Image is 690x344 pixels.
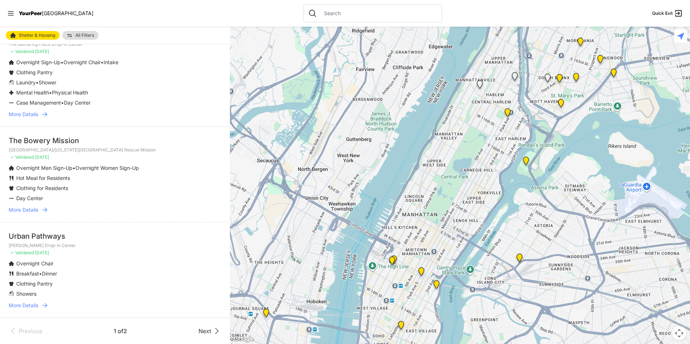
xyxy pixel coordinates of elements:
[19,327,42,335] span: Previous
[73,165,75,171] span: •
[16,195,43,201] span: Day Center
[16,89,49,96] span: Mental Health
[388,256,397,268] div: ServiceLine
[16,79,36,85] span: Laundry
[19,10,42,16] span: YourPeer
[35,154,49,160] span: [DATE]
[39,79,56,85] span: Shower
[36,79,39,85] span: •
[503,108,512,120] div: Bailey House, Inc.
[16,281,53,287] span: Clothing Pantry
[510,72,519,84] div: Upper West Side, Closed
[6,31,60,40] a: Shelter & Housing
[16,165,73,171] span: Overnight Men Sign-Up
[52,89,88,96] span: Physical Health
[9,41,221,47] p: The Gathering Place Drop-in Center
[9,111,221,118] a: More Details
[515,253,524,265] div: Queens - Main Office
[64,100,91,106] span: Day Center
[62,31,99,40] a: All Filters
[104,59,118,65] span: Intake
[232,335,256,344] a: Open this area in Google Maps (opens a new window)
[320,10,437,17] input: Search
[10,154,34,160] span: ✓ Validated
[417,267,426,279] div: Mainchance Adult Drop-in Center
[572,73,581,84] div: Hunts Point Multi-Service Center
[9,147,221,153] p: [GEOGRAPHIC_DATA]/[US_STATE][GEOGRAPHIC_DATA] Rescue Mission
[576,38,585,49] div: Franklin Women's Shelter and Intake
[652,9,683,18] a: Quick Exit
[16,175,70,181] span: Hot Meal for Residents
[75,165,139,171] span: Overnight Women Sign-Up
[521,156,530,168] div: Keener Men's Shelter
[543,74,552,85] div: Queen of Peace Single Male-Identified Adult Shelter
[9,302,221,309] a: More Details
[9,136,221,146] div: The Bowery Mission
[123,327,127,335] span: 2
[10,49,34,54] span: ✓ Validated
[9,206,221,213] a: More Details
[61,100,64,106] span: •
[16,69,53,75] span: Clothing Pantry
[16,100,61,106] span: Case Management
[9,302,38,309] span: More Details
[262,309,271,320] div: Main Location
[609,69,618,80] div: Living Room 24-Hour Drop-In Center
[61,59,64,65] span: •
[42,10,93,16] span: [GEOGRAPHIC_DATA]
[652,10,673,16] span: Quick Exit
[16,59,61,65] span: Overnight Sign-Up
[16,260,53,266] span: Overnight Chair
[75,33,94,38] span: All Filters
[198,327,211,335] span: Next
[49,89,52,96] span: •
[432,280,441,292] div: 30th Street Intake Center for Men
[19,11,93,16] a: YourPeer[GEOGRAPHIC_DATA]
[39,270,42,277] span: •
[555,74,564,85] div: The Bronx Pride Center
[16,291,36,297] span: Showers
[64,59,101,65] span: Overnight Chair
[42,270,57,277] span: Dinner
[475,80,484,92] div: Queen of Peace Single Female-Identified Adult Shelter
[35,49,49,54] span: [DATE]
[232,335,256,344] img: Google
[114,327,118,335] span: 1
[19,33,55,38] span: Shelter & Housing
[118,327,123,335] span: of
[198,327,221,335] a: Next
[9,231,221,241] div: Urban Pathways
[101,59,104,65] span: •
[9,206,38,213] span: More Details
[10,250,34,255] span: ✓ Validated
[16,185,68,191] span: Clothing for Residents
[397,321,406,332] div: Third Street Men's Shelter and Clinic
[596,55,605,66] div: Bronx
[9,243,221,248] p: [PERSON_NAME] Drop-in Center
[672,326,686,340] button: Map camera controls
[389,255,398,267] div: Antonio Olivieri Drop-in Center
[9,111,38,118] span: More Details
[35,250,49,255] span: [DATE]
[16,270,39,277] span: Breakfast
